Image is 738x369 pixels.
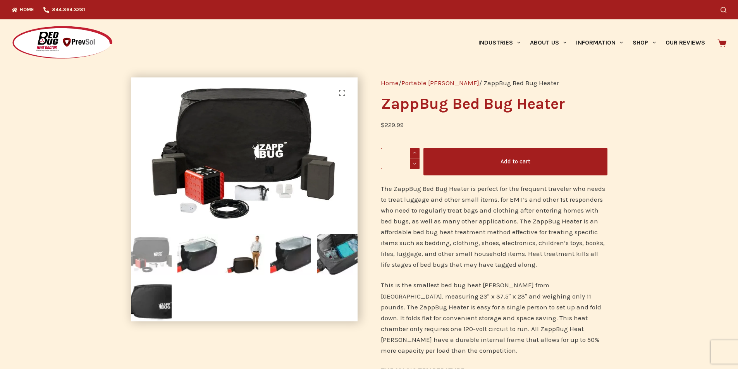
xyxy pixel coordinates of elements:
[381,77,607,88] nav: Breadcrumb
[131,77,358,228] img: ZappBug Bed Bug Heater
[525,19,571,66] a: About Us
[571,19,628,66] a: Information
[381,79,399,87] a: Home
[401,79,479,87] a: Portable [PERSON_NAME]
[381,121,404,129] bdi: 229.99
[381,280,607,355] p: This is the smallest bed bug heat [PERSON_NAME] from [GEOGRAPHIC_DATA], measuring 23″ x 37.5″ x 2...
[131,234,172,275] img: ZappBug Bed Bug Heater
[177,234,218,275] img: ZappBug Bed Bug Heater - Image 2
[473,19,710,66] nav: Primary
[317,234,358,275] img: ZappBug Bed Bug Heater - Image 5
[131,281,172,321] img: ZappBug Bed Bug Heater - Image 6
[628,19,661,66] a: Shop
[224,234,265,275] img: ZappBug Bed Bug Heater - Image 3
[381,121,385,129] span: $
[381,148,420,169] input: Product quantity
[423,148,607,175] button: Add to cart
[721,7,726,13] button: Search
[334,85,350,101] a: View full-screen image gallery
[270,234,311,275] img: ZappBug Bed Bug Heater - Image 4
[131,148,358,156] a: ZappBug Bed Bug Heater
[381,96,607,112] h1: ZappBug Bed Bug Heater
[661,19,710,66] a: Our Reviews
[473,19,525,66] a: Industries
[12,26,113,60] img: Prevsol/Bed Bug Heat Doctor
[381,183,607,270] p: The ZappBug Bed Bug Heater is perfect for the frequent traveler who needs to treat luggage and ot...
